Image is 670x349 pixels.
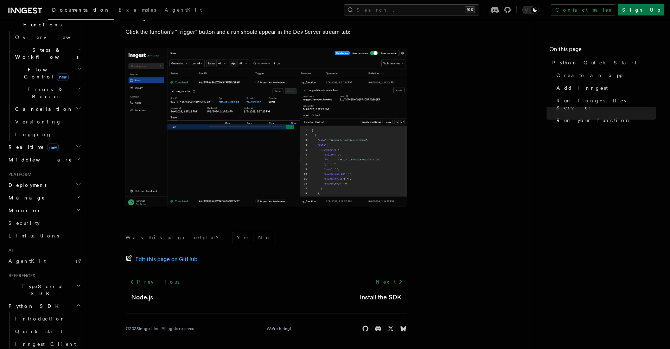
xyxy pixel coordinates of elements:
a: Overview [12,31,83,44]
a: Introduction [12,312,83,325]
span: References [6,273,35,279]
a: Security [6,217,83,229]
a: Next [371,275,407,288]
span: Documentation [52,7,110,13]
button: Monitor [6,204,83,217]
span: Logging [15,132,52,137]
a: Limitations [6,229,83,242]
button: Search...⌘K [344,4,479,15]
span: Introduction [15,316,66,322]
span: Manage [6,194,45,201]
button: Middleware [6,153,83,166]
span: Security [8,220,40,226]
a: Logging [12,128,83,141]
button: Cancellation [12,103,83,115]
a: Install the SDK [360,292,401,302]
button: Steps & Workflows [12,44,83,63]
span: Errors & Retries [12,86,76,100]
div: © 2025 Inngest Inc. All rights reserved. [126,326,196,331]
span: new [57,73,69,81]
p: Was this page helpful? [126,234,224,241]
a: Examples [114,2,160,19]
span: Edit this page on GitHub [135,254,198,264]
a: Quick start [12,325,83,338]
span: Realtime [6,144,59,151]
button: Manage [6,191,83,204]
a: Node.js [131,292,153,302]
button: Flow Controlnew [12,63,83,83]
p: Click the function's "Trigger" button and a run should appear in the Dev Server stream tab: [126,27,407,37]
button: Deployment [6,179,83,191]
a: Versioning [12,115,83,128]
a: Run Inngest Dev Server [554,94,656,114]
span: AgentKit [165,7,202,13]
span: Create an app [556,72,623,79]
span: Versioning [15,119,62,125]
button: Inngest Functions [6,11,83,31]
span: Cancellation [12,106,73,113]
a: Documentation [48,2,114,20]
span: Run your function [556,117,631,124]
span: Add Inngest [556,84,608,91]
span: Steps & Workflows [12,46,78,61]
div: Inngest Functions [6,31,83,141]
span: Quick start [15,329,63,334]
button: Errors & Retries [12,83,83,103]
span: Examples [119,7,156,13]
span: TypeScript SDK [6,283,76,297]
kbd: ⌘K [465,6,475,13]
button: Python SDK [6,300,83,312]
a: AgentKit [6,255,83,267]
span: Monitor [6,207,42,214]
button: No [254,232,275,243]
span: Inngest Client [15,341,76,347]
a: Run your function [554,114,656,127]
span: Flow Control [12,66,77,80]
a: We're hiring! [267,326,291,331]
a: Create an app [554,69,656,82]
span: Python SDK [6,303,63,310]
span: AgentKit [8,258,46,264]
span: Python Quick Start [552,59,637,66]
img: quick-start-run.png [126,48,407,207]
span: AI [6,248,13,253]
h4: On this page [549,45,656,56]
span: Inngest Functions [6,14,76,28]
a: Previous [126,275,184,288]
button: Yes [232,232,254,243]
button: Realtimenew [6,141,83,153]
a: Add Inngest [554,82,656,94]
span: Limitations [8,233,59,239]
span: Platform [6,172,32,177]
a: Contact sales [551,4,615,15]
a: Python Quick Start [549,56,656,69]
button: TypeScript SDK [6,280,83,300]
a: AgentKit [160,2,206,19]
span: new [47,144,59,151]
span: Deployment [6,182,46,189]
span: Run Inngest Dev Server [556,97,656,111]
a: Sign Up [618,4,664,15]
button: Toggle dark mode [522,6,539,14]
a: Edit this page on GitHub [126,254,198,264]
span: Middleware [6,156,72,163]
span: Overview [15,34,88,40]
